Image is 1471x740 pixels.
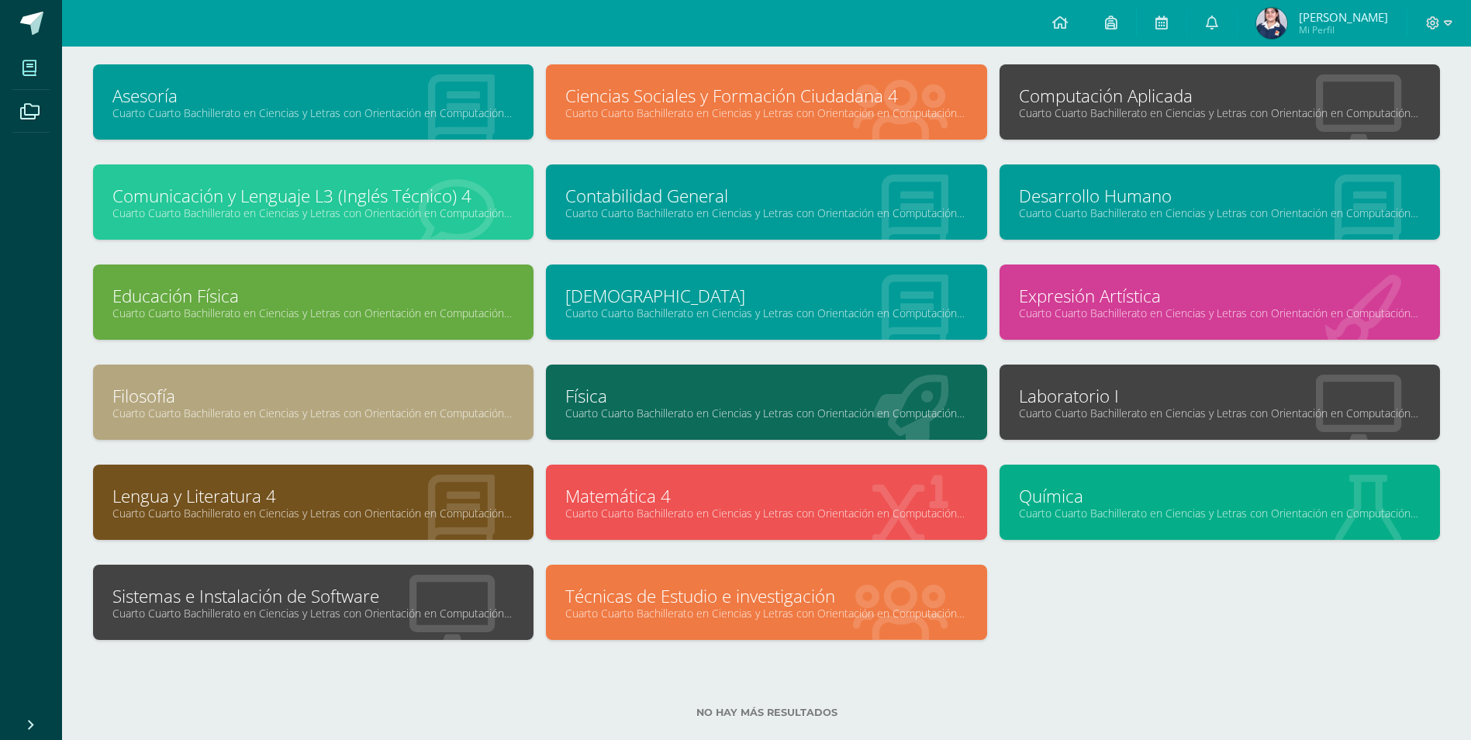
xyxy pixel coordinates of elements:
[112,506,514,520] a: Cuarto Cuarto Bachillerato en Ciencias y Letras con Orientación en Computación "A"
[1256,8,1287,39] img: 4b1dc149380fb1920df637ae2a08d31d.png
[112,206,514,220] a: Cuarto Cuarto Bachillerato en Ciencias y Letras con Orientación en Computación "A"
[565,105,967,120] a: Cuarto Cuarto Bachillerato en Ciencias y Letras con Orientación en Computación "A"
[565,484,967,508] a: Matemática 4
[565,584,967,608] a: Técnicas de Estudio e investigación
[565,306,967,320] a: Cuarto Cuarto Bachillerato en Ciencias y Letras con Orientación en Computación "A"
[1019,84,1421,108] a: Computación Aplicada
[1019,506,1421,520] a: Cuarto Cuarto Bachillerato en Ciencias y Letras con Orientación en Computación "A"
[565,184,967,208] a: Contabilidad General
[112,484,514,508] a: Lengua y Literatura 4
[1019,384,1421,408] a: Laboratorio I
[1019,306,1421,320] a: Cuarto Cuarto Bachillerato en Ciencias y Letras con Orientación en Computación "A"
[1019,284,1421,308] a: Expresión Artística
[112,284,514,308] a: Educación Física
[1019,206,1421,220] a: Cuarto Cuarto Bachillerato en Ciencias y Letras con Orientación en Computación "A"
[565,506,967,520] a: Cuarto Cuarto Bachillerato en Ciencias y Letras con Orientación en Computación "A"
[565,206,967,220] a: Cuarto Cuarto Bachillerato en Ciencias y Letras con Orientación en Computación "A"
[93,707,1440,718] label: No hay más resultados
[112,384,514,408] a: Filosofía
[1019,484,1421,508] a: Química
[565,84,967,108] a: Ciencias Sociales y Formación Ciudadana 4
[1299,23,1388,36] span: Mi Perfil
[1019,184,1421,208] a: Desarrollo Humano
[112,105,514,120] a: Cuarto Cuarto Bachillerato en Ciencias y Letras con Orientación en Computación "A"
[565,606,967,621] a: Cuarto Cuarto Bachillerato en Ciencias y Letras con Orientación en Computación "A"
[112,584,514,608] a: Sistemas e Instalación de Software
[565,384,967,408] a: Física
[112,84,514,108] a: Asesoría
[112,606,514,621] a: Cuarto Cuarto Bachillerato en Ciencias y Letras con Orientación en Computación "A"
[112,184,514,208] a: Comunicación y Lenguaje L3 (Inglés Técnico) 4
[565,284,967,308] a: [DEMOGRAPHIC_DATA]
[1019,406,1421,420] a: Cuarto Cuarto Bachillerato en Ciencias y Letras con Orientación en Computación "A"
[565,406,967,420] a: Cuarto Cuarto Bachillerato en Ciencias y Letras con Orientación en Computación "A"
[112,306,514,320] a: Cuarto Cuarto Bachillerato en Ciencias y Letras con Orientación en Computación "A"
[1019,105,1421,120] a: Cuarto Cuarto Bachillerato en Ciencias y Letras con Orientación en Computación "A"
[112,406,514,420] a: Cuarto Cuarto Bachillerato en Ciencias y Letras con Orientación en Computación "A"
[1299,9,1388,25] span: [PERSON_NAME]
